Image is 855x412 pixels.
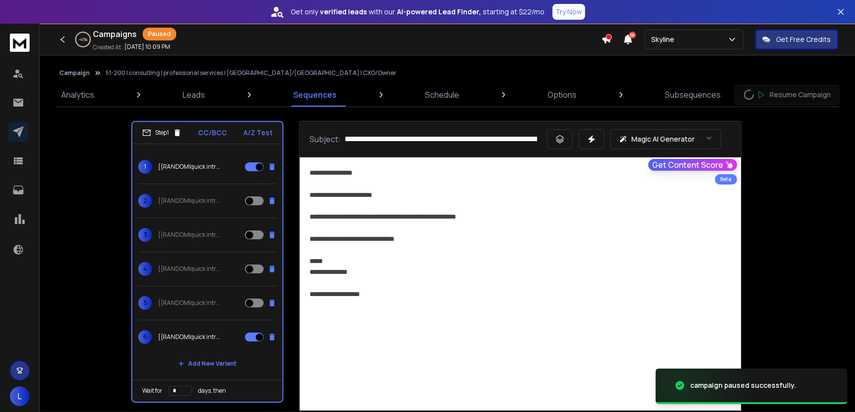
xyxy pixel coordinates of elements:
button: L [10,386,30,406]
div: Beta [715,174,737,185]
p: Wait for [142,387,162,395]
span: 50 [629,32,636,38]
p: {{RANDOM|quick intro|wanted your thoughts|inquiry for|sound interesting|useful}} {{firstName}} [158,163,221,171]
button: Campaign [59,69,90,77]
li: Step1CC/BCCA/Z Test1{{RANDOM|quick intro|wanted your thoughts|inquiry for|sound interesting|usefu... [131,121,283,403]
p: [DATE] 10:09 PM [124,43,170,51]
p: Skyline [651,35,678,44]
img: logo [10,34,30,52]
p: Created At: [93,43,122,51]
p: {{RANDOM|quick intro|wanted your thoughts|inquiry for|sound interesting|useful}} {{firstName}} [158,231,221,239]
span: 6 [138,330,152,344]
button: Magic AI Generator [610,129,721,149]
a: Options [542,83,583,107]
p: A/Z Test [243,128,272,138]
span: 5 [138,296,152,310]
p: days, then [198,387,226,395]
strong: verified leads [320,7,367,17]
p: -41 % [78,37,87,42]
button: Add New Variant [170,354,244,374]
p: {{RANDOM|quick intro|wanted your thoughts|inquiry for|sound interesting|useful}} {{firstName}} [158,197,221,205]
p: Get Free Credits [776,35,831,44]
div: campaign paused successfully. [690,380,796,390]
a: Subsequences [659,83,727,107]
p: Schedule [425,89,459,101]
span: 1 [138,160,152,174]
p: Try Now [555,7,582,17]
p: Subsequences [665,89,721,101]
p: {{RANDOM|quick intro|wanted your thoughts|inquiry for|sound interesting|useful}} {{firstName}} [158,265,221,273]
a: Analytics [55,83,100,107]
p: {{RANDOM|quick intro|wanted your thoughts|inquiry for|sound interesting|useful}} {{firstName}} [158,299,221,307]
p: Subject: [310,133,341,145]
button: Try Now [552,4,585,20]
div: Paused [143,28,176,40]
a: Schedule [419,83,465,107]
p: Get only with our starting at $22/mo [291,7,544,17]
h1: Campaigns [93,28,137,40]
p: CC/BCC [198,128,227,138]
p: Magic AI Generator [631,134,695,144]
p: 51-200 | consulting | professional services | [GEOGRAPHIC_DATA]/[GEOGRAPHIC_DATA] | CXO/Owner [106,69,396,77]
strong: AI-powered Lead Finder, [397,7,481,17]
button: Get Content Score [648,159,737,171]
span: 2 [138,194,152,208]
a: Leads [177,83,211,107]
p: Leads [183,89,205,101]
p: Options [547,89,577,101]
p: {{RANDOM|quick intro|wanted your thoughts|inquiry for|sound interesting|useful}} {{firstName}} [158,333,221,341]
span: 3 [138,228,152,242]
p: Analytics [61,89,94,101]
p: Sequences [293,89,337,101]
div: Step 1 [142,128,182,137]
a: Sequences [287,83,343,107]
button: Get Free Credits [755,30,838,49]
span: 4 [138,262,152,276]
